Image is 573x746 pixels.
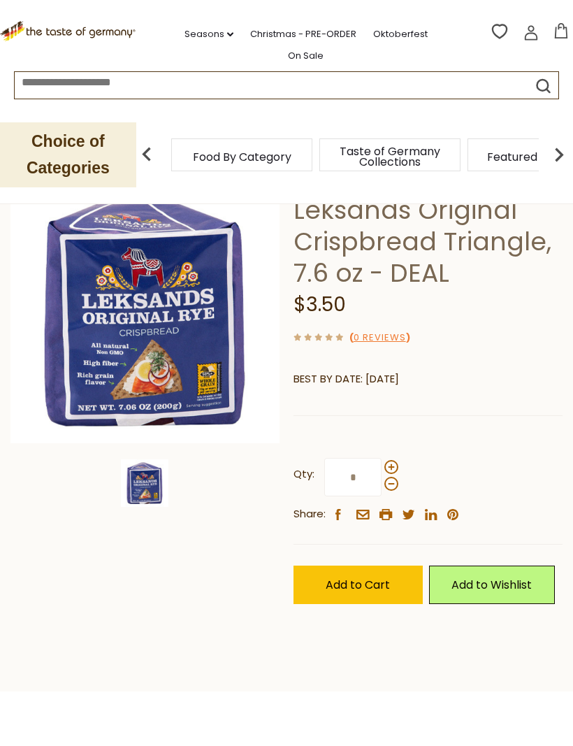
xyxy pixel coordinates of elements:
a: Seasons [184,27,233,42]
a: Food By Category [193,152,291,162]
a: Oktoberfest [373,27,428,42]
span: $3.50 [293,291,346,318]
h1: Leksands Original Crispbread Triangle, 7.6 oz - DEAL [293,194,563,289]
a: Taste of Germany Collections [334,146,446,167]
span: ( ) [349,331,410,344]
a: Christmas - PRE-ORDER [250,27,356,42]
strong: Qty: [293,466,314,483]
a: Add to Wishlist [429,566,555,604]
span: Share: [293,505,326,523]
img: previous arrow [133,141,161,168]
img: Leksands Original Crispbread Triangle [121,459,168,507]
span: Add to Cart [326,577,390,593]
img: Leksands Original Crispbread Triangle [10,174,280,443]
p: BEST BY DATE: [DATE] [293,371,563,388]
a: On Sale [288,48,324,64]
a: 0 Reviews [354,331,406,345]
input: Qty: [324,458,382,496]
button: Add to Cart [293,566,423,604]
img: next arrow [545,141,573,168]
